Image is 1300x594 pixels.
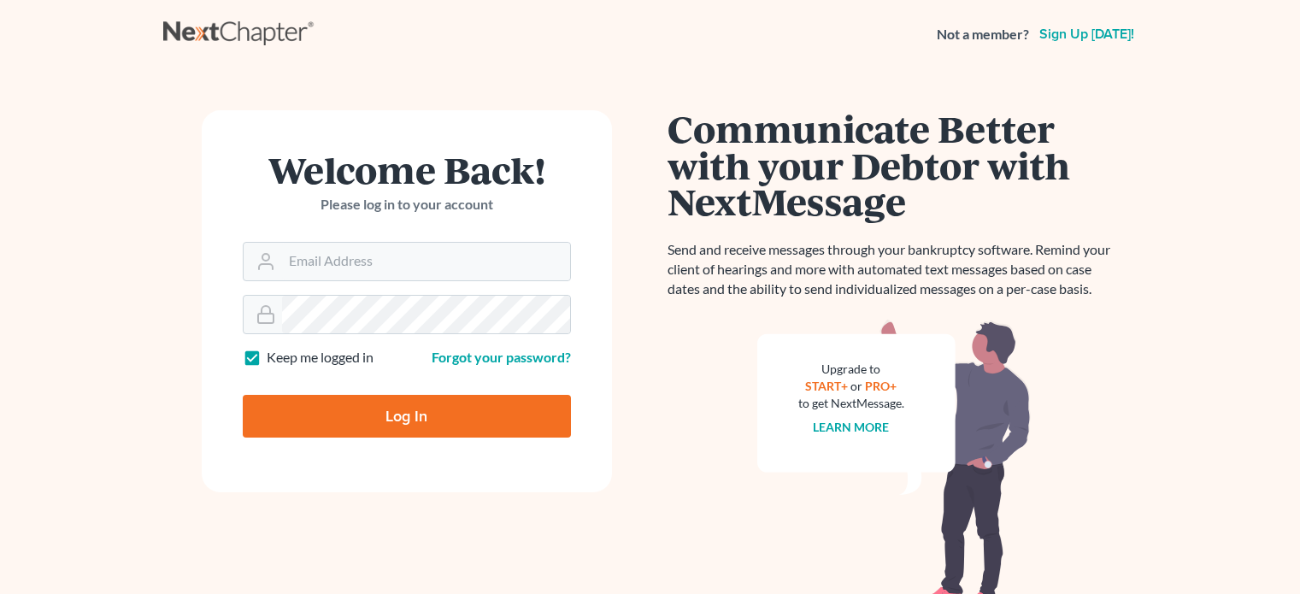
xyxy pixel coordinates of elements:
strong: Not a member? [937,25,1029,44]
input: Email Address [282,243,570,280]
label: Keep me logged in [267,348,374,368]
span: or [850,379,862,393]
h1: Welcome Back! [243,151,571,188]
div: Upgrade to [798,361,904,378]
p: Please log in to your account [243,195,571,215]
div: to get NextMessage. [798,395,904,412]
input: Log In [243,395,571,438]
p: Send and receive messages through your bankruptcy software. Remind your client of hearings and mo... [668,240,1121,299]
a: Learn more [813,420,889,434]
h1: Communicate Better with your Debtor with NextMessage [668,110,1121,220]
a: START+ [805,379,848,393]
a: PRO+ [865,379,897,393]
a: Forgot your password? [432,349,571,365]
a: Sign up [DATE]! [1036,27,1138,41]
